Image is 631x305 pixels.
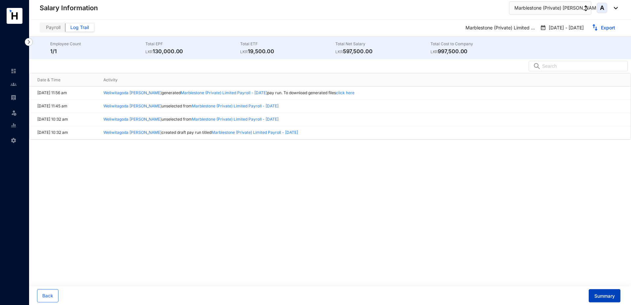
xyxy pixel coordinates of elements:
td: unselected from [95,113,631,126]
button: Summary [589,289,620,302]
p: LKR [335,49,343,55]
li: Reports [5,119,21,132]
p: 997,500.00 [430,47,526,55]
p: Salary Information [40,3,98,13]
img: search.8ce656024d3affaeffe32e5b30621cb7.svg [533,63,541,69]
button: Marblestone (Private) [PERSON_NAME]... [509,1,591,15]
span: Back [42,292,53,299]
img: home-unselected.a29eae3204392db15eaf.svg [11,68,17,74]
a: Marblestone (Private) Limited Payroll - [DATE] [192,103,278,108]
img: export.331d0dd4d426c9acf19646af862b8729.svg [592,24,598,31]
img: dropdown-black.8e83cc76930a90b1a4fdb6d089b7bf3a.svg [611,7,618,9]
img: payroll-calender.2a2848c9e82147e90922403bdc96c587.svg [540,24,546,31]
img: settings-unselected.1febfda315e6e19643a1.svg [11,137,17,143]
img: report-unselected.e6a6b4230fc7da01f883.svg [11,122,17,128]
img: nav-icon-right.af6afadce00d159da59955279c43614e.svg [25,38,33,46]
p: 597,500.00 [335,47,430,55]
p: 1/1 [50,47,145,55]
p: LKR [145,49,153,55]
p: LKR [430,49,438,55]
td: unselected from [95,100,631,113]
td: created draft pay run titled [95,126,631,139]
span: Payroll [46,24,60,30]
img: up-down-arrow.74152d26bf9780fbf563ca9c90304185.svg [584,5,587,11]
a: Marblestone (Private) Limited Payroll - [DATE] [181,90,267,95]
p: LKR [240,49,248,55]
p: Total EPF [145,41,241,47]
div: [DATE] 11:45 am [37,101,95,112]
p: Employee Count [50,41,145,47]
a: Weliwitagoda [PERSON_NAME] [103,90,162,95]
img: leave-unselected.2934df6273408c3f84d9.svg [11,109,17,116]
button: Export [586,22,620,33]
th: Date & Time [29,73,95,87]
a: click here [336,90,354,95]
a: Summary [583,293,620,299]
button: Back [37,289,58,302]
span: A [600,5,604,11]
a: Weliwitagoda [PERSON_NAME] [103,130,162,135]
li: Home [5,64,21,78]
a: Export [601,25,615,30]
a: Marblestone (Private) Limited Payroll - [DATE] [192,117,278,122]
div: [DATE] 10:32 am [37,128,95,138]
span: Marblestone (Private) [PERSON_NAME]... [514,4,605,12]
p: Total Net Salary [335,41,430,47]
p: 19,500.00 [240,47,335,55]
img: payroll-unselected.b590312f920e76f0c668.svg [11,95,17,100]
div: [DATE] 11:56 am [37,88,95,98]
div: [DATE] 10:32 am [37,114,95,125]
span: Log Trail [70,24,89,30]
a: Weliwitagoda [PERSON_NAME] [103,103,162,108]
td: generated pay run. To download generated files [95,87,631,100]
li: Contacts [5,78,21,91]
input: Search [542,61,623,71]
a: Marblestone (Private) Limited Payroll - [DATE] [211,130,298,135]
p: Marblestone (Private) Limited ... [460,22,538,34]
p: [DATE] - [DATE] [546,24,584,32]
p: Total ETF [240,41,335,47]
li: Payroll [5,91,21,104]
img: people-unselected.118708e94b43a90eceab.svg [11,81,17,87]
span: Summary [594,293,615,299]
th: Activity [95,73,631,87]
a: Weliwitagoda [PERSON_NAME] [103,117,162,122]
p: Total Cost to Company [430,41,526,47]
p: 130,000.00 [145,47,241,55]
